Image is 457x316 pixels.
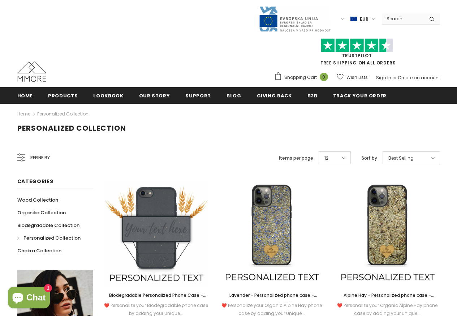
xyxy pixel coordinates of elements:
span: Wish Lists [346,74,368,81]
span: Organika Collection [17,209,66,216]
a: Javni Razpis [259,16,331,22]
span: Categories [17,178,53,185]
img: Trust Pilot Stars [321,38,393,52]
input: Search Site [382,13,424,24]
span: Alpine Hay - Personalized phone case - Personalized gift [344,292,434,306]
span: 0 [320,73,328,81]
a: support [185,87,211,104]
span: Products [48,92,78,99]
span: Track your order [333,92,387,99]
span: EUR [360,16,368,23]
a: Create an account [398,75,440,81]
span: Best Selling [388,155,414,162]
span: Biodegradable Personalized Phone Case - Black [109,292,206,306]
span: Lavender - Personalized phone case - Personalized gift [229,292,317,306]
span: Lookbook [93,92,123,99]
span: Home [17,92,33,99]
label: Items per page [279,155,313,162]
a: Wood Collection [17,194,58,206]
span: Refine by [30,154,50,162]
span: B2B [307,92,318,99]
a: Chakra Collection [17,244,61,257]
span: Biodegradable Collection [17,222,79,229]
span: Shopping Cart [284,74,317,81]
img: Javni Razpis [259,6,331,32]
a: Biodegradable Collection [17,219,79,232]
span: 12 [324,155,328,162]
a: Blog [227,87,241,104]
a: Track your order [333,87,387,104]
label: Sort by [362,155,377,162]
a: B2B [307,87,318,104]
a: Lavender - Personalized phone case - Personalized gift [220,291,324,299]
a: Alpine Hay - Personalized phone case - Personalized gift [335,291,440,299]
span: Personalized Collection [17,123,126,133]
a: Personalized Collection [37,111,89,117]
span: Giving back [257,92,292,99]
span: Chakra Collection [17,247,61,254]
a: Trustpilot [342,52,372,59]
img: MMORE Cases [17,62,46,82]
a: Shopping Cart 0 [274,72,332,83]
a: Sign In [376,75,391,81]
span: Personalized Collection [23,235,81,241]
inbox-online-store-chat: Shopify online store chat [6,287,52,310]
span: Our Story [139,92,170,99]
a: Organika Collection [17,206,66,219]
a: Home [17,110,30,118]
span: support [185,92,211,99]
a: Personalized Collection [17,232,81,244]
a: Home [17,87,33,104]
a: Biodegradable Personalized Phone Case - Black [104,291,209,299]
a: Products [48,87,78,104]
span: Wood Collection [17,197,58,203]
span: Blog [227,92,241,99]
a: Wish Lists [337,71,368,84]
a: Lookbook [93,87,123,104]
a: Giving back [257,87,292,104]
span: or [392,75,397,81]
a: Our Story [139,87,170,104]
span: FREE SHIPPING ON ALL ORDERS [274,42,440,66]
